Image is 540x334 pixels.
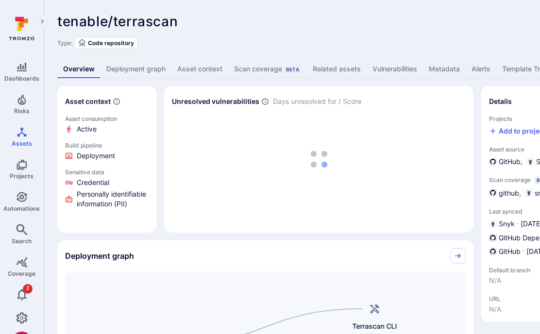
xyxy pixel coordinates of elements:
button: Expand navigation menu [36,16,48,27]
p: Sensitive data [65,168,149,176]
div: Scan coverage [234,64,301,74]
h2: Asset context [65,97,111,106]
i: Expand navigation menu [39,17,46,26]
span: Type: [57,39,72,47]
span: URL [489,295,501,302]
p: · [517,219,519,229]
li: Credential [65,178,149,187]
span: 2 [23,284,33,294]
a: Metadata [423,60,466,78]
div: GitHub [489,157,521,167]
span: Projects [10,172,34,180]
p: Build pipeline [65,142,149,149]
span: Assets [12,140,32,147]
a: Related assets [307,60,367,78]
span: Snyk [499,219,515,229]
a: Overview [57,60,101,78]
a: Asset context [171,60,228,78]
div: Collapse [57,240,473,271]
p: · [523,247,524,257]
span: N/A [489,304,501,314]
a: Vulnerabilities [367,60,423,78]
a: Alerts [466,60,496,78]
h2: Unresolved vulnerabilities [172,97,259,106]
div: Beta [284,66,301,73]
a: Click to view evidence [63,167,151,211]
span: Automations [3,205,40,212]
svg: Automatically discovered context associated with the asset [113,98,120,105]
span: GitHub [499,247,521,256]
li: Deployment [65,151,149,161]
span: Number of vulnerabilities in status ‘Open’ ‘Triaged’ and ‘In process’ divided by score and scanne... [261,97,269,107]
span: Days unresolved for / Score [273,97,361,107]
span: Scan coverage [489,176,531,184]
li: Personally identifiable information (PII) [65,189,149,209]
a: Click to view evidence [63,113,151,136]
a: Deployment graph [101,60,171,78]
span: Dashboards [4,75,39,82]
h2: Details [489,97,512,106]
span: Risks [14,107,30,115]
div: github [489,188,519,198]
a: Click to view evidence [63,140,151,163]
h2: Deployment graph [65,251,134,261]
span: Code repository [88,39,134,47]
span: Coverage [8,270,35,277]
span: Terrascan CLI [353,321,397,331]
span: Search [12,237,32,245]
li: Active [65,124,149,134]
p: Asset consumption [65,115,149,122]
span: tenable/terrascan [57,13,178,30]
